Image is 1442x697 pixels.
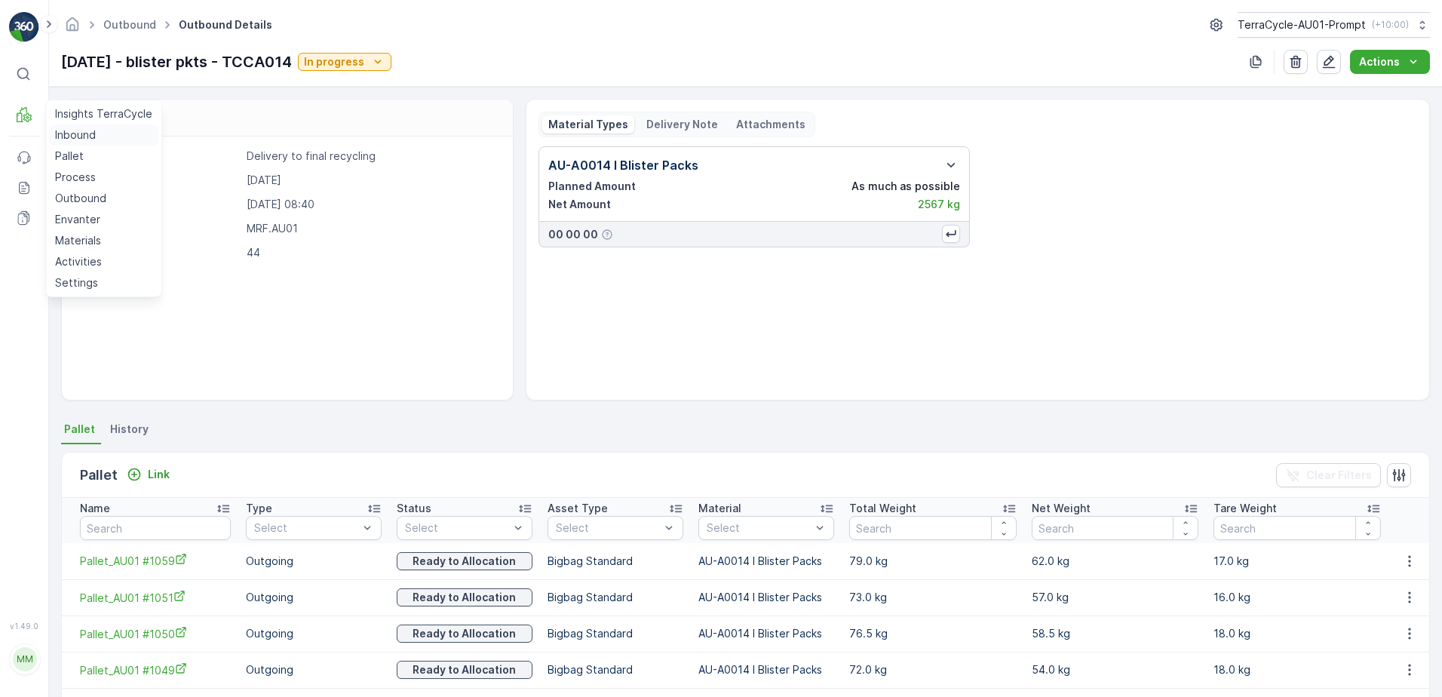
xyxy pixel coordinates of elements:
[247,149,497,164] p: Delivery to final recycling
[405,520,509,536] p: Select
[93,322,225,335] span: AU-PI0020 I Water filters
[13,647,37,671] div: MM
[80,272,115,285] span: [DATE]
[80,501,110,516] p: Name
[304,54,364,69] p: In progress
[1372,19,1409,31] p: ( +10:00 )
[548,227,598,242] p: 00 00 00
[84,347,120,360] span: 1.26 kg
[413,662,516,677] p: Ready to Allocation
[397,625,532,643] button: Ready to Allocation
[64,22,81,35] a: Homepage
[238,652,389,688] td: Outgoing
[548,197,611,212] p: Net Amount
[1206,579,1388,616] td: 16.0 kg
[540,543,691,579] td: Bigbag Standard
[842,579,1024,616] td: 73.0 kg
[80,662,231,678] a: Pallet_AU01 #1049
[1213,516,1381,540] input: Search
[1024,579,1207,616] td: 57.0 kg
[691,543,842,579] td: AU-A0014 I Blister Packs
[691,652,842,688] td: AU-A0014 I Blister Packs
[1350,50,1430,74] button: Actions
[247,197,497,212] p: [DATE] 08:40
[413,554,516,569] p: Ready to Allocation
[13,247,50,260] span: Name :
[238,616,389,652] td: Outgoing
[842,543,1024,579] td: 79.0 kg
[85,297,121,310] span: 1.26 kg
[1206,652,1388,688] td: 18.0 kg
[548,179,636,194] p: Planned Amount
[1238,17,1366,32] p: TerraCycle-AU01-Prompt
[413,626,516,641] p: Ready to Allocation
[1206,543,1388,579] td: 17.0 kg
[13,272,80,285] span: Arrive Date :
[246,501,272,516] p: Type
[9,622,39,631] span: v 1.49.0
[1276,463,1381,487] button: Clear Filters
[1213,501,1277,516] p: Tare Weight
[103,18,156,31] a: Outbound
[691,616,842,652] td: AU-A0014 I Blister Packs
[413,590,516,605] p: Ready to Allocation
[548,501,608,516] p: Asset Type
[842,616,1024,652] td: 76.5 kg
[13,297,85,310] span: First Weight :
[849,501,916,516] p: Total Weight
[80,553,231,569] a: Pallet_AU01 #1059
[698,501,741,516] p: Material
[247,245,497,260] p: 44
[298,53,391,71] button: In progress
[80,516,231,540] input: Search
[9,12,39,42] img: logo
[80,590,231,606] a: Pallet_AU01 #1051
[397,552,532,570] button: Ready to Allocation
[148,467,170,482] p: Link
[121,465,176,484] button: Link
[80,626,231,642] span: Pallet_AU01 #1050
[64,422,95,437] span: Pallet
[842,652,1024,688] td: 72.0 kg
[540,652,691,688] td: Bigbag Standard
[80,465,118,486] p: Pallet
[397,501,431,516] p: Status
[247,221,497,236] p: MRF.AU01
[556,520,660,536] p: Select
[1206,616,1388,652] td: 18.0 kg
[1032,516,1199,540] input: Search
[1359,54,1400,69] p: Actions
[1032,501,1091,516] p: Net Weight
[1306,468,1372,483] p: Clear Filters
[13,347,84,360] span: Net Amount :
[691,579,842,616] td: AU-A0014 I Blister Packs
[851,179,960,194] p: As much as possible
[247,173,497,188] p: [DATE]
[397,661,532,679] button: Ready to Allocation
[707,520,811,536] p: Select
[540,579,691,616] td: Bigbag Standard
[254,520,358,536] p: Select
[601,229,613,241] div: Help Tooltip Icon
[84,372,107,385] span: 0 kg
[176,17,275,32] span: Outbound Details
[1238,12,1430,38] button: TerraCycle-AU01-Prompt(+10:00)
[50,247,315,260] span: 01993126509999989136LJ8503302201000650309
[238,579,389,616] td: Outgoing
[548,156,698,174] p: AU-A0014 I Blister Packs
[397,588,532,606] button: Ready to Allocation
[1024,652,1207,688] td: 54.0 kg
[918,197,960,212] p: 2567 kg
[1024,543,1207,579] td: 62.0 kg
[646,117,718,132] p: Delivery Note
[849,516,1017,540] input: Search
[13,372,84,385] span: Last Weight :
[540,616,691,652] td: Bigbag Standard
[110,422,149,437] span: History
[1024,616,1207,652] td: 58.5 kg
[61,51,292,73] p: [DATE] - blister pkts - TCCA014
[238,543,389,579] td: Outgoing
